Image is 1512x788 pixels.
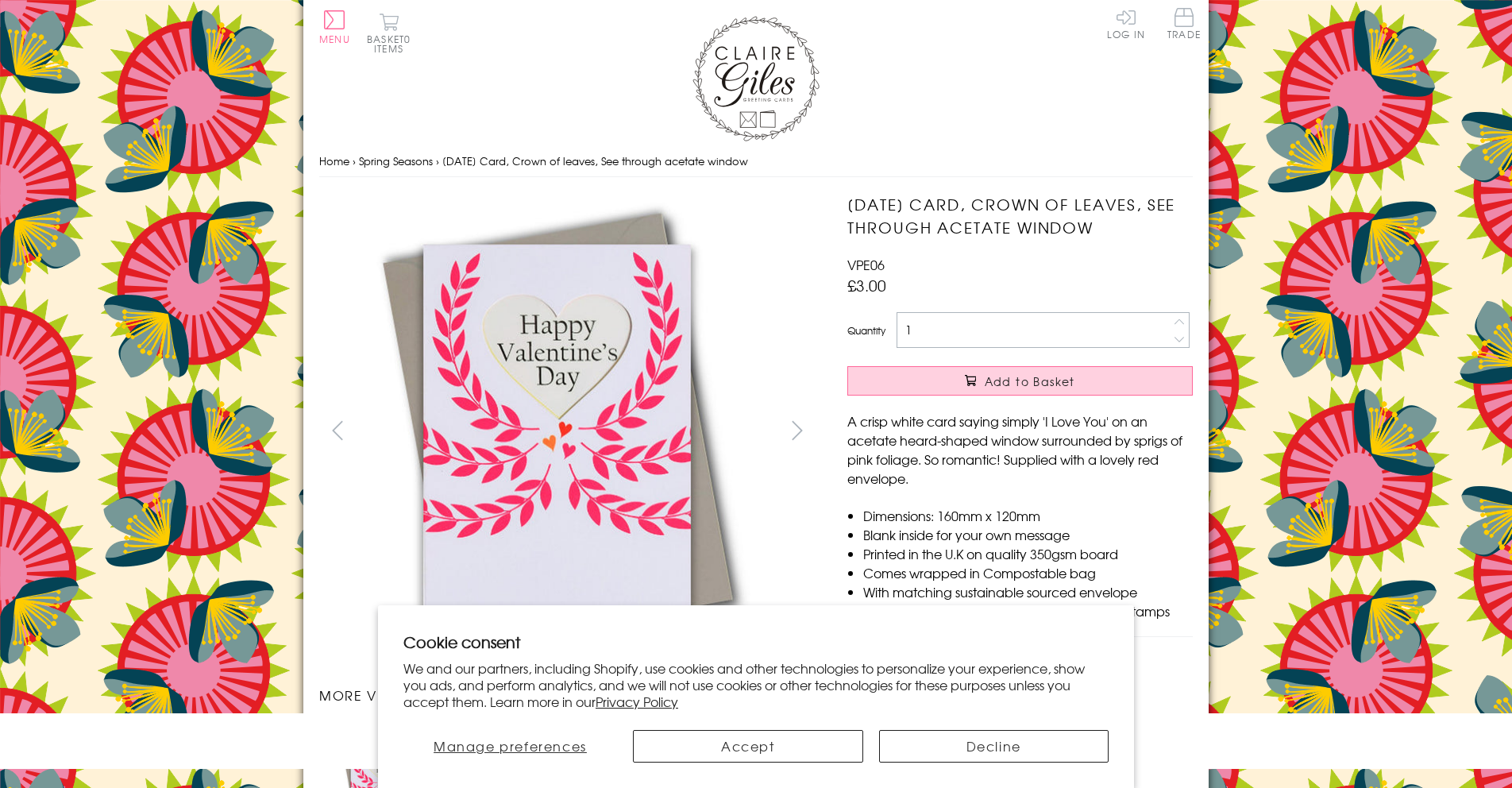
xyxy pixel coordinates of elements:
[403,660,1109,709] p: We and our partners, including Shopify, use cookies and other technologies to personalize your ex...
[319,145,1193,178] nav: breadcrumbs
[816,193,1292,670] img: Valentine's Day Card, Crown of leaves, See through acetate window
[596,692,678,711] a: Privacy Policy
[847,411,1193,488] p: A crisp white card saying simply 'I Love You' on an acetate heard-shaped window surrounded by spr...
[847,255,885,274] span: VPE06
[319,10,350,44] button: Menu
[847,366,1193,396] button: Add to Basket
[879,730,1109,763] button: Decline
[403,730,617,763] button: Manage preferences
[436,153,439,168] span: ›
[847,193,1193,239] h1: [DATE] Card, Crown of leaves, See through acetate window
[985,373,1075,389] span: Add to Basket
[319,32,350,46] span: Menu
[319,193,796,670] img: Valentine's Day Card, Crown of leaves, See through acetate window
[863,601,1193,620] li: Can be sent with Royal Mail standard letter stamps
[847,323,885,338] label: Quantity
[847,274,886,296] span: £3.00
[319,412,355,448] button: prev
[780,412,816,448] button: next
[367,13,411,53] button: Basket0 items
[863,563,1193,582] li: Comes wrapped in Compostable bag
[863,506,1193,525] li: Dimensions: 160mm x 120mm
[374,32,411,56] span: 0 items
[633,730,863,763] button: Accept
[1167,8,1201,42] a: Trade
[434,736,587,755] span: Manage preferences
[359,153,433,168] a: Spring Seasons
[1107,8,1145,39] a: Log In
[863,544,1193,563] li: Printed in the U.K on quality 350gsm board
[692,16,820,141] img: Claire Giles Greetings Cards
[442,153,748,168] span: [DATE] Card, Crown of leaves, See through acetate window
[319,686,816,705] h3: More views
[353,153,356,168] span: ›
[1167,8,1201,39] span: Trade
[863,582,1193,601] li: With matching sustainable sourced envelope
[863,525,1193,544] li: Blank inside for your own message
[319,153,349,168] a: Home
[403,631,1109,653] h2: Cookie consent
